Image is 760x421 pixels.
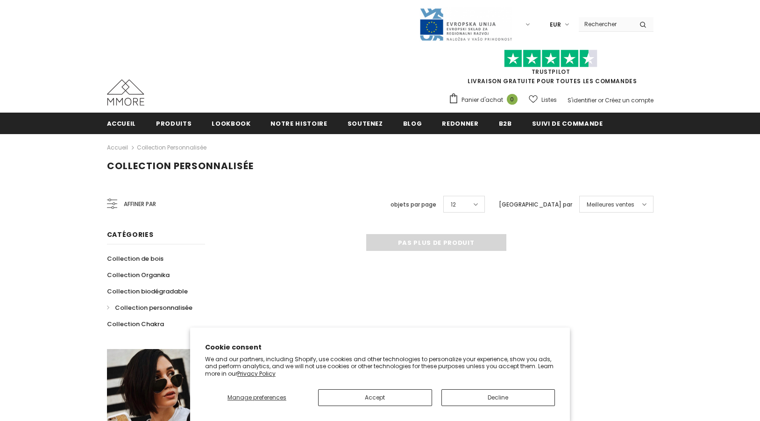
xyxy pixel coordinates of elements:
button: Manage preferences [205,389,309,406]
span: Blog [403,119,422,128]
a: Collection biodégradable [107,283,188,300]
a: Accueil [107,142,128,153]
a: Blog [403,113,422,134]
span: Redonner [442,119,478,128]
span: Collection de bois [107,254,163,263]
span: Suivi de commande [532,119,603,128]
a: Collection de bois [107,250,163,267]
span: Manage preferences [227,393,286,401]
a: S'identifier [568,96,597,104]
span: Affiner par [124,199,156,209]
span: Collection Chakra [107,320,164,328]
span: B2B [499,119,512,128]
span: Collection Organika [107,271,170,279]
span: 0 [507,94,518,105]
span: Catégories [107,230,154,239]
a: Lookbook [212,113,250,134]
a: Privacy Policy [237,370,276,378]
span: 12 [451,200,456,209]
span: EUR [550,20,561,29]
span: or [598,96,604,104]
span: Accueil [107,119,136,128]
span: Collection personnalisée [107,159,254,172]
a: Collection Chakra [107,316,164,332]
a: soutenez [348,113,383,134]
a: Collection Organika [107,267,170,283]
a: TrustPilot [532,68,570,76]
span: Meilleures ventes [587,200,634,209]
span: Produits [156,119,192,128]
a: B2B [499,113,512,134]
a: Collection personnalisée [137,143,206,151]
a: Listes [529,92,557,108]
img: Javni Razpis [419,7,512,42]
a: Produits [156,113,192,134]
span: soutenez [348,119,383,128]
label: objets par page [391,200,436,209]
a: Accueil [107,113,136,134]
span: Collection personnalisée [115,303,192,312]
a: Redonner [442,113,478,134]
button: Accept [318,389,432,406]
span: Listes [541,95,557,105]
span: Collection biodégradable [107,287,188,296]
input: Search Site [579,17,632,31]
span: Panier d'achat [462,95,503,105]
p: We and our partners, including Shopify, use cookies and other technologies to personalize your ex... [205,356,555,378]
img: Faites confiance aux étoiles pilotes [504,50,597,68]
img: Cas MMORE [107,79,144,106]
a: Panier d'achat 0 [448,93,522,107]
span: Lookbook [212,119,250,128]
span: Notre histoire [270,119,327,128]
a: Collection personnalisée [107,300,192,316]
span: LIVRAISON GRATUITE POUR TOUTES LES COMMANDES [448,54,653,85]
h2: Cookie consent [205,343,555,352]
a: Créez un compte [605,96,653,104]
a: Javni Razpis [419,20,512,28]
button: Decline [441,389,555,406]
a: Suivi de commande [532,113,603,134]
a: Notre histoire [270,113,327,134]
label: [GEOGRAPHIC_DATA] par [499,200,572,209]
